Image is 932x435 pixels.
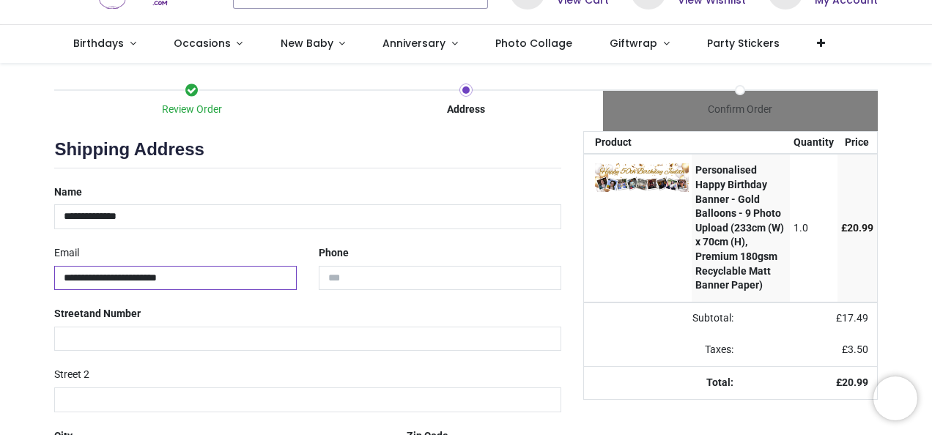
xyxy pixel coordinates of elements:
[174,36,231,51] span: Occasions
[841,222,873,234] span: £
[281,36,333,51] span: New Baby
[842,312,868,324] span: 17.49
[842,376,868,388] span: 20.99
[790,132,837,154] th: Quantity
[595,163,689,191] img: HU0TJuR1FwAAAABJRU5ErkJggg==
[707,36,780,51] span: Party Stickers
[54,362,89,387] label: Street 2
[842,343,868,355] span: £
[84,308,141,319] span: and Number
[382,36,445,51] span: Anniversary
[364,25,477,63] a: Anniversary
[54,137,561,168] h2: Shipping Address
[794,221,834,236] div: 1.0
[591,25,689,63] a: Giftwrap
[329,103,603,117] div: Address
[603,103,877,117] div: Confirm Order
[584,334,742,366] td: Taxes:
[495,36,572,51] span: Photo Collage
[706,376,733,388] strong: Total:
[155,25,262,63] a: Occasions
[837,132,877,154] th: Price
[319,241,349,266] label: Phone
[54,302,141,327] label: Street
[695,164,784,291] strong: Personalised Happy Birthday Banner - Gold Balloons - 9 Photo Upload (233cm (W) x 70cm (H), Premiu...
[584,302,742,335] td: Subtotal:
[584,132,692,154] th: Product
[848,343,868,355] span: 3.50
[262,25,364,63] a: New Baby
[54,103,328,117] div: Review Order
[54,241,79,266] label: Email
[54,180,82,205] label: Name
[873,376,917,420] iframe: Brevo live chat
[73,36,124,51] span: Birthdays
[847,222,873,234] span: 20.99
[610,36,657,51] span: Giftwrap
[836,312,868,324] span: £
[836,376,868,388] strong: £
[54,25,155,63] a: Birthdays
